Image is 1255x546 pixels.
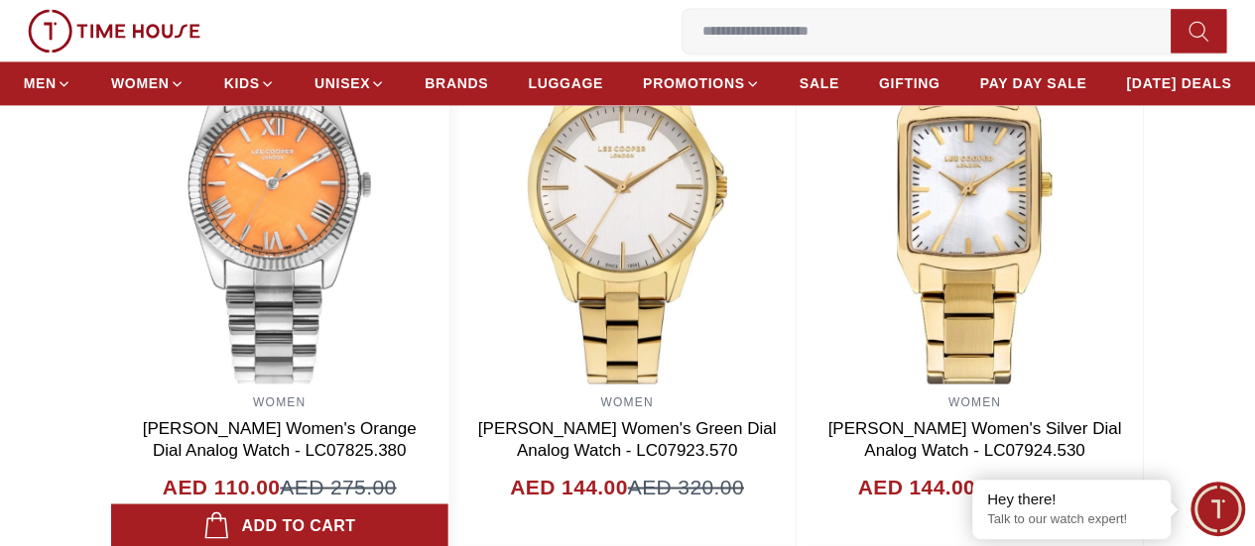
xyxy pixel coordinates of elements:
div: Chat Widget [1191,482,1245,536]
a: WOMEN [111,65,185,101]
a: [DATE] DEALS [1126,65,1231,101]
a: LUGGAGE [528,65,603,101]
p: Talk to our watch expert! [987,511,1156,528]
div: Add to cart [203,511,356,539]
div: Hey there! [987,490,1156,509]
span: GIFTING [879,73,941,93]
span: PAY DAY SALE [979,73,1086,93]
span: AED 275.00 [280,471,396,502]
h4: AED 110.00 [163,471,280,502]
a: PAY DAY SALE [979,65,1086,101]
span: PROMOTIONS [643,73,745,93]
a: SALE [800,65,839,101]
a: [PERSON_NAME] Women's Silver Dial Analog Watch - LC07924.530 [827,418,1121,459]
a: WOMEN [948,394,1001,408]
h4: AED 144.00 [857,471,974,502]
span: LUGGAGE [528,73,603,93]
span: MEN [24,73,57,93]
a: [PERSON_NAME] Women's Orange Dial Analog Watch - LC07825.380 [143,418,417,459]
span: KIDS [224,73,260,93]
span: UNISEX [314,73,370,93]
span: AED 320.00 [628,471,744,502]
img: ... [28,9,200,53]
h4: AED 144.00 [510,471,627,502]
a: WOMEN [600,394,653,408]
a: KIDS [224,65,275,101]
span: BRANDS [425,73,488,93]
span: SALE [800,73,839,93]
span: AED 320.00 [975,471,1091,502]
a: MEN [24,65,71,101]
a: PROMOTIONS [643,65,760,101]
a: UNISEX [314,65,385,101]
a: BRANDS [425,65,488,101]
span: WOMEN [111,73,170,93]
span: [DATE] DEALS [1126,73,1231,93]
a: WOMEN [253,394,306,408]
a: GIFTING [879,65,941,101]
a: [PERSON_NAME] Women's Green Dial Analog Watch - LC07923.570 [478,418,777,459]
